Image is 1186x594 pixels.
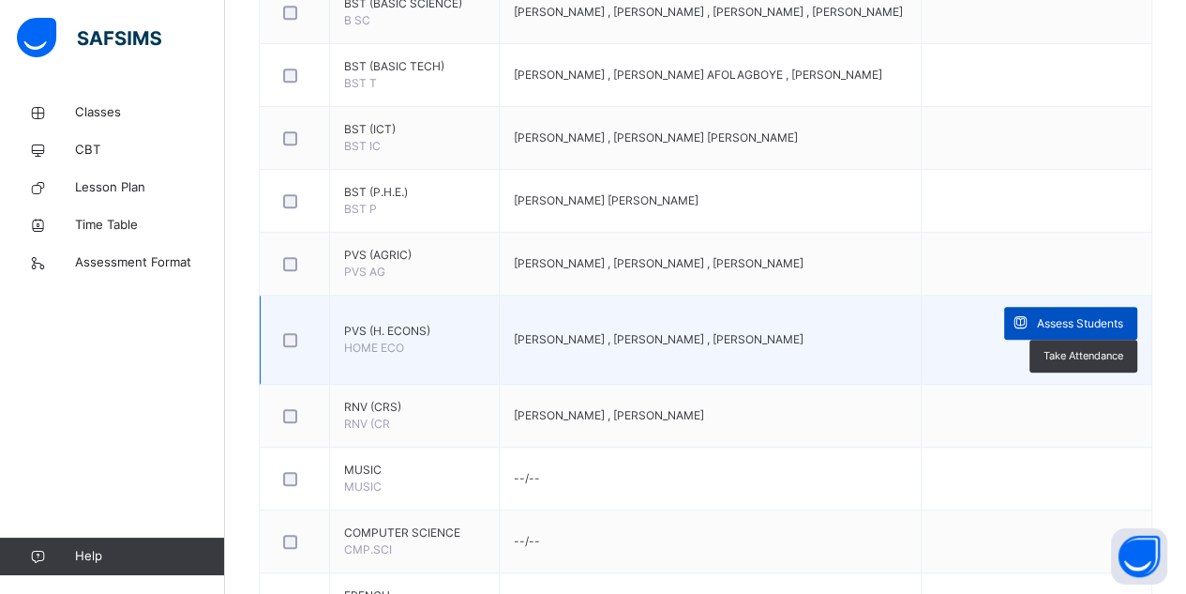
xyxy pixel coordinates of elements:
[344,139,381,153] span: BST IC
[514,332,803,346] span: [PERSON_NAME] , [PERSON_NAME] , [PERSON_NAME]
[75,141,225,160] span: CBT
[344,265,385,279] span: PVS AG
[1111,528,1167,585] button: Open asap
[514,408,704,422] span: [PERSON_NAME] , [PERSON_NAME]
[514,5,903,19] span: [PERSON_NAME] , [PERSON_NAME] , [PERSON_NAME] , [PERSON_NAME]
[344,202,377,216] span: BST P
[344,480,382,494] span: MUSIC
[17,18,161,57] img: safsims
[344,323,485,340] span: PVS (H. ECONS)
[344,13,370,27] span: B SC
[499,448,922,510] td: --/--
[514,256,803,270] span: [PERSON_NAME] , [PERSON_NAME] , [PERSON_NAME]
[344,121,485,138] span: BST (ICT)
[75,216,225,235] span: Time Table
[344,525,485,541] span: COMPUTER SCIENCE
[344,399,485,416] span: RNV (CRS)
[499,510,922,573] td: --/--
[344,341,404,355] span: HOME ECO
[344,76,377,90] span: BST T
[344,417,390,431] span: RNV (CR
[1043,348,1123,364] span: Take Attendance
[75,103,225,122] span: Classes
[514,130,798,145] span: [PERSON_NAME] , [PERSON_NAME] [PERSON_NAME]
[514,193,698,207] span: [PERSON_NAME] [PERSON_NAME]
[75,178,225,197] span: Lesson Plan
[75,253,225,272] span: Assessment Format
[514,68,882,82] span: [PERSON_NAME] , [PERSON_NAME] AFOLAGBOYE , [PERSON_NAME]
[1037,315,1123,332] span: Assess Students
[344,247,485,264] span: PVS (AGRIC)
[344,462,485,479] span: MUSIC
[344,542,392,556] span: CMP.SCI
[75,547,224,566] span: Help
[344,58,485,75] span: BST (BASIC TECH)
[344,184,485,201] span: BST (P.H.E.)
